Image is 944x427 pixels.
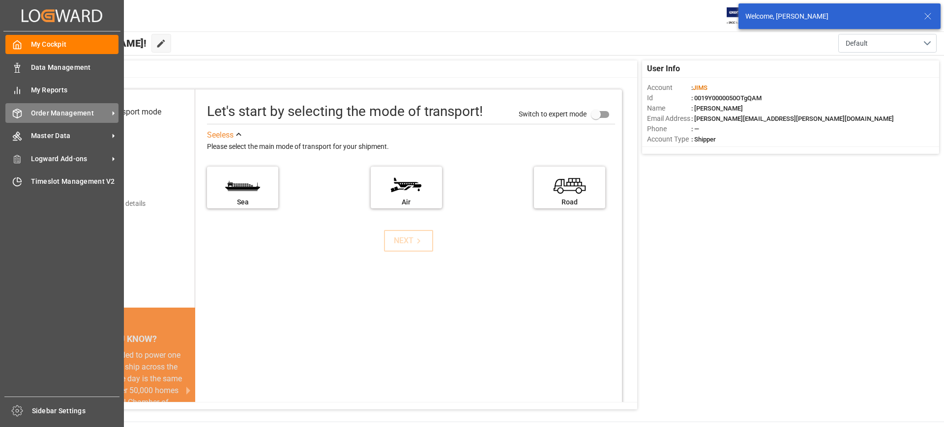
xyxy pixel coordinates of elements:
span: Logward Add-ons [31,154,109,164]
span: Data Management [31,62,119,73]
span: JIMS [693,84,708,91]
a: My Cockpit [5,35,118,54]
span: My Cockpit [31,39,119,50]
span: : 0019Y0000050OTgQAM [691,94,762,102]
span: : [PERSON_NAME] [691,105,743,112]
span: Name [647,103,691,114]
span: Timeslot Management V2 [31,176,119,187]
span: : Shipper [691,136,716,143]
div: Let's start by selecting the mode of transport! [207,101,483,122]
span: My Reports [31,85,119,95]
button: open menu [838,34,937,53]
span: : — [691,125,699,133]
span: Master Data [31,131,109,141]
a: Data Management [5,57,118,77]
span: Order Management [31,108,109,118]
span: : [PERSON_NAME][EMAIL_ADDRESS][PERSON_NAME][DOMAIN_NAME] [691,115,894,122]
button: NEXT [384,230,433,252]
div: NEXT [394,235,424,247]
span: User Info [647,63,680,75]
div: Air [376,197,437,207]
span: Sidebar Settings [32,406,120,416]
span: Phone [647,124,691,134]
div: See less [207,129,234,141]
span: Hello [PERSON_NAME]! [41,34,147,53]
div: DID YOU KNOW? [53,329,195,349]
div: The energy needed to power one large container ship across the ocean in a single day is the same ... [65,349,183,420]
div: Sea [212,197,273,207]
span: Switch to expert mode [519,110,587,117]
img: Exertis%20JAM%20-%20Email%20Logo.jpg_1722504956.jpg [727,7,761,25]
span: Account [647,83,691,93]
div: Please select the main mode of transport for your shipment. [207,141,615,153]
span: : [691,84,708,91]
div: Road [539,197,600,207]
span: Id [647,93,691,103]
span: Default [846,38,868,49]
span: Email Address [647,114,691,124]
span: Account Type [647,134,691,144]
div: Welcome, [PERSON_NAME] [745,11,914,22]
